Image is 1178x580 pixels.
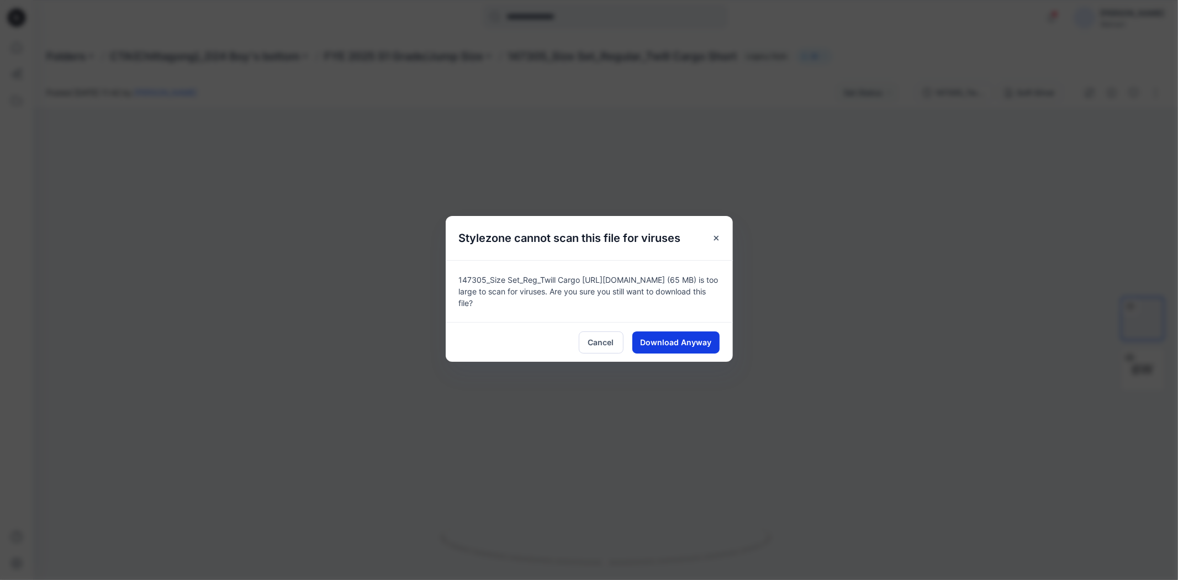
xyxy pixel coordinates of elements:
h5: Stylezone cannot scan this file for viruses [446,216,694,260]
div: 147305_Size Set_Reg_Twill Cargo [URL][DOMAIN_NAME] (65 MB) is too large to scan for viruses. Are ... [446,260,733,322]
button: Download Anyway [632,331,720,354]
span: Download Anyway [640,336,711,348]
button: Close [706,228,726,248]
button: Cancel [579,331,624,354]
span: Cancel [588,336,614,348]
